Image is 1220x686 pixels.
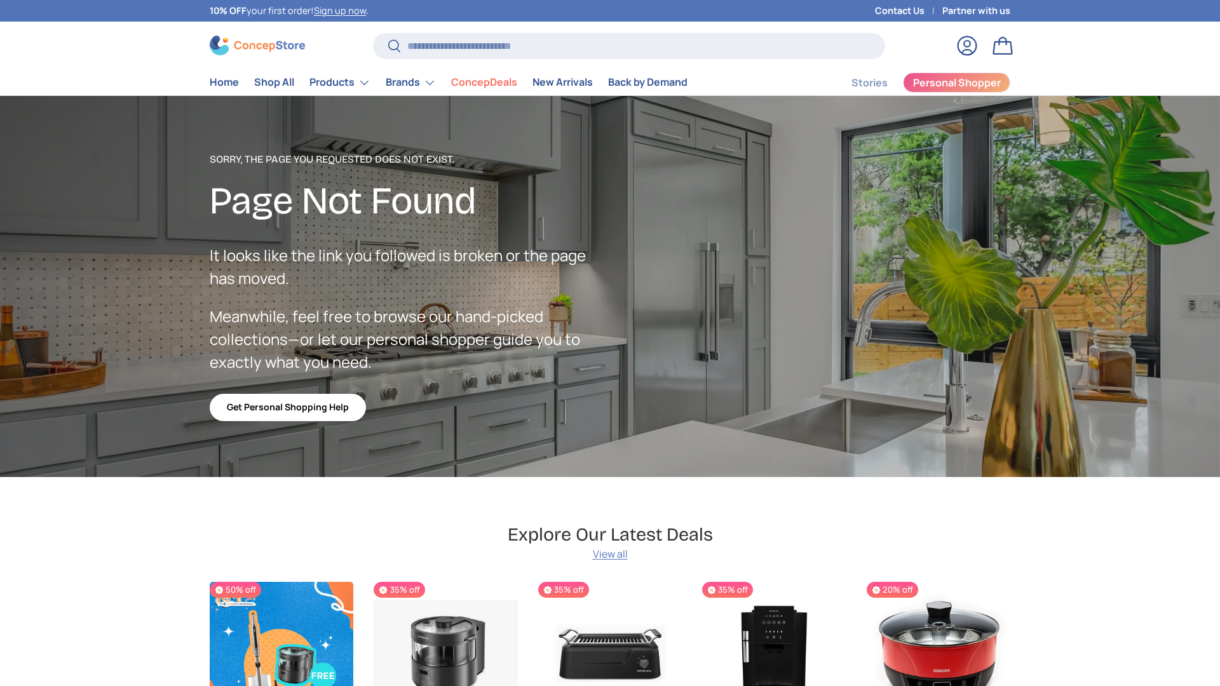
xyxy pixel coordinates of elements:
summary: Products [302,70,378,95]
a: ConcepDeals [451,70,517,95]
a: Products [309,70,370,95]
p: your first order! . [210,4,369,18]
h2: Page Not Found [210,177,610,225]
a: Sign up now [314,4,366,17]
span: 50% off [210,582,261,598]
p: Sorry, the page you requested does not exist. [210,152,610,167]
span: 35% off [702,582,753,598]
strong: 10% OFF [210,4,247,17]
a: Personal Shopper [903,72,1010,93]
p: Meanwhile, feel free to browse our hand-picked collections—or let our personal shopper guide you ... [210,305,610,373]
span: 20% off [867,582,918,598]
a: Home [210,70,239,95]
a: Get Personal Shopping Help [210,394,366,421]
nav: Primary [210,70,688,95]
summary: Brands [378,70,444,95]
a: Stories [851,71,888,95]
span: 35% off [374,582,424,598]
a: Contact Us [875,4,942,18]
a: Brands [386,70,436,95]
a: Partner with us [942,4,1010,18]
span: Personal Shopper [913,77,1001,88]
a: New Arrivals [532,70,593,95]
nav: Secondary [821,70,1010,95]
p: It looks like the link you followed is broken or the page has moved. [210,244,610,290]
a: Back by Demand [608,70,688,95]
h2: Explore Our Latest Deals [508,523,713,546]
a: Shop All [254,70,294,95]
img: ConcepStore [210,36,305,55]
span: 35% off [538,582,589,598]
a: View all [593,546,628,562]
